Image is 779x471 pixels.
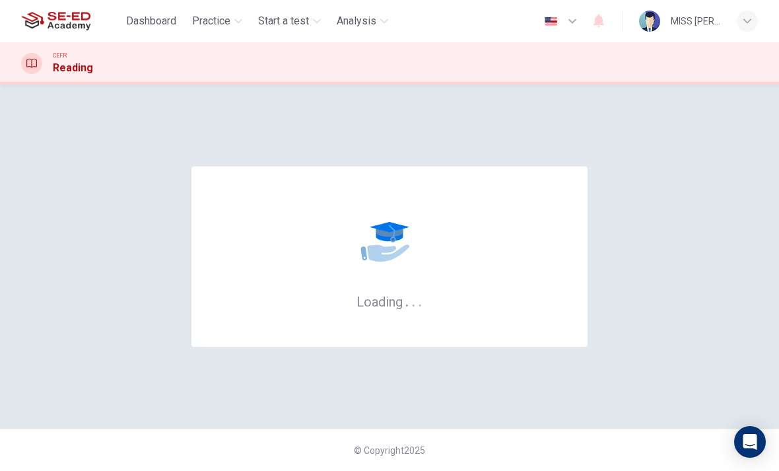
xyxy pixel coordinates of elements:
[543,17,559,26] img: en
[639,11,660,32] img: Profile picture
[671,13,721,29] div: MISS [PERSON_NAME]
[337,13,376,29] span: Analysis
[356,293,423,310] h6: Loading
[53,51,67,60] span: CEFR
[126,13,176,29] span: Dashboard
[21,8,90,34] img: SE-ED Academy logo
[121,9,182,33] button: Dashboard
[354,445,425,456] span: © Copyright 2025
[258,13,309,29] span: Start a test
[734,426,766,458] div: Open Intercom Messenger
[411,289,416,311] h6: .
[331,9,393,33] button: Analysis
[405,289,409,311] h6: .
[418,289,423,311] h6: .
[192,13,230,29] span: Practice
[53,60,93,76] h1: Reading
[187,9,248,33] button: Practice
[253,9,326,33] button: Start a test
[21,8,121,34] a: SE-ED Academy logo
